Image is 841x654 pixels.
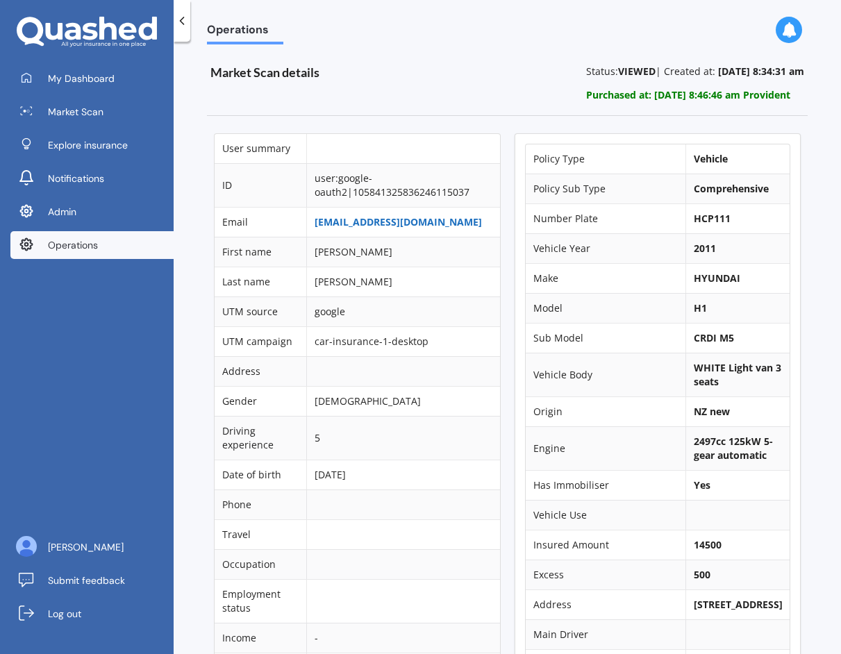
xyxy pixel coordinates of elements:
b: 500 [694,568,710,581]
td: UTM campaign [215,326,306,356]
b: Comprehensive [694,182,769,195]
td: Income [215,623,306,653]
b: CRDI M5 [694,331,734,344]
b: 2011 [694,242,716,255]
td: [PERSON_NAME] [306,237,500,267]
span: Submit feedback [48,573,125,587]
b: HCP111 [694,212,731,225]
td: Policy Sub Type [526,174,686,203]
td: Travel [215,519,306,549]
td: google [306,296,500,326]
td: [DEMOGRAPHIC_DATA] [306,386,500,416]
img: ALV-UjU6YHOUIM1AGx_4vxbOkaOq-1eqc8a3URkVIJkc_iWYmQ98kTe7fc9QMVOBV43MoXmOPfWPN7JjnmUwLuIGKVePaQgPQ... [16,536,37,557]
h3: Market Scan details [210,65,449,81]
a: Operations [10,231,174,259]
td: First name [215,237,306,267]
td: Vehicle Use [526,500,686,530]
td: [DATE] [306,460,500,489]
b: 2497cc 125kW 5-gear automatic [694,435,773,462]
b: Yes [694,478,710,492]
td: UTM source [215,296,306,326]
td: Driving experience [215,416,306,460]
a: [PERSON_NAME] [10,533,174,561]
td: - [306,623,500,653]
span: Admin [48,205,76,219]
td: Gender [215,386,306,416]
td: car-insurance-1-desktop [306,326,500,356]
span: Explore insurance [48,138,128,152]
a: Explore insurance [10,131,174,159]
td: Excess [526,560,686,589]
b: Vehicle [694,152,728,165]
span: My Dashboard [48,72,115,85]
span: [PERSON_NAME] [48,540,124,554]
td: Occupation [215,549,306,579]
span: Operations [207,23,283,42]
p: Status: | Created at: [586,65,804,78]
td: 5 [306,416,500,460]
td: User summary [215,134,306,163]
td: Insured Amount [526,530,686,560]
a: Market Scan [10,98,174,126]
span: Notifications [48,171,104,185]
td: Make [526,263,686,293]
td: Last name [215,267,306,296]
td: Vehicle Body [526,353,686,396]
td: Main Driver [526,619,686,649]
b: Purchased at: [DATE] 8:46:46 am Provident [586,88,790,101]
td: Date of birth [215,460,306,489]
td: Number Plate [526,203,686,233]
b: [DATE] 8:34:31 am [718,65,804,78]
a: Admin [10,198,174,226]
td: user:google-oauth2|105841325836246115037 [306,163,500,207]
td: Address [526,589,686,619]
b: HYUNDAI [694,271,740,285]
a: My Dashboard [10,65,174,92]
b: [STREET_ADDRESS] [694,598,783,611]
b: WHITE Light van 3 seats [694,361,781,388]
b: 14500 [694,538,722,551]
td: Phone [215,489,306,519]
td: Policy Type [526,144,686,174]
td: Origin [526,396,686,426]
td: [PERSON_NAME] [306,267,500,296]
td: Model [526,293,686,323]
td: Has Immobiliser [526,470,686,500]
td: Sub Model [526,323,686,353]
td: Engine [526,426,686,470]
b: H1 [694,301,707,315]
b: NZ new [694,405,730,418]
a: Log out [10,600,174,628]
span: Operations [48,238,98,252]
td: Email [215,207,306,237]
a: [EMAIL_ADDRESS][DOMAIN_NAME] [315,215,482,228]
a: Submit feedback [10,567,174,594]
td: Address [215,356,306,386]
b: VIEWED [618,65,656,78]
a: Notifications [10,165,174,192]
td: ID [215,163,306,207]
span: Log out [48,607,81,621]
td: Employment status [215,579,306,623]
td: Vehicle Year [526,233,686,263]
span: Market Scan [48,105,103,119]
